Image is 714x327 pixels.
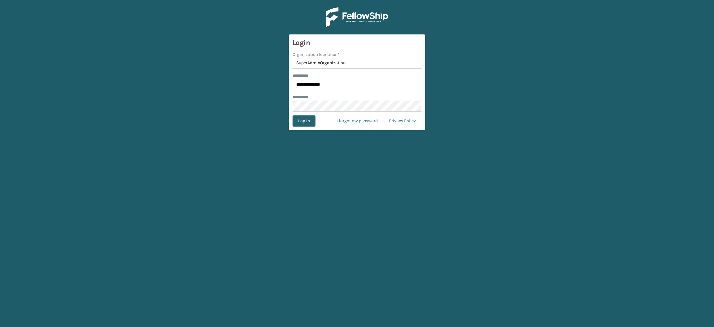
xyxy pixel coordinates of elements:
[331,115,383,127] a: I forgot my password
[293,38,421,47] h3: Login
[293,51,339,58] label: Organization Identifier
[383,115,421,127] a: Privacy Policy
[326,7,388,27] img: Logo
[293,115,315,127] button: Log In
